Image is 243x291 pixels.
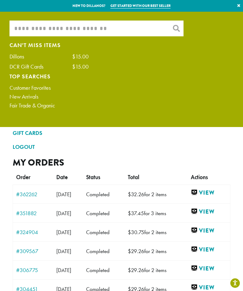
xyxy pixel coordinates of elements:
span: $ [128,267,131,274]
span: $ [128,229,131,236]
h4: Can't Miss Items [9,43,89,47]
span: Date [56,174,68,181]
span: Status [86,174,100,181]
span: $ [128,210,131,217]
a: #351882 [16,210,50,216]
span: [DATE] [56,229,71,236]
td: for 3 items [125,204,188,223]
span: 37.45 [128,210,144,217]
span: Actions [191,174,208,181]
span: [DATE] [56,267,71,274]
span: $ [128,248,131,255]
td: Completed [83,223,125,242]
span: 29.26 [128,248,144,255]
a: Customer Favorites [9,85,89,91]
span: [DATE] [56,248,71,255]
div: $15.00 [72,64,89,70]
span: Order [16,174,30,181]
a: GIFT CARDS [13,128,230,138]
div: $15.00 [72,54,89,59]
a: View [191,189,227,197]
td: Completed [83,261,125,280]
td: for 2 items [125,242,188,261]
span: Total [128,174,139,181]
span: $ [128,191,131,198]
td: Completed [83,204,125,223]
a: View [191,227,227,234]
td: Completed [83,242,125,261]
h4: Top Searches [9,74,89,79]
a: View [191,246,227,253]
span: 32.26 [128,191,144,198]
td: for 2 items [125,223,188,242]
a: #306775 [16,267,50,273]
a: View [191,264,227,272]
div: Dillons [9,54,30,59]
span: 29.26 [128,267,144,274]
a: Fair Trade & Organic [9,103,89,108]
a: #324904 [16,229,50,235]
a: LOGOUT [13,142,230,152]
span: [DATE] [56,210,71,217]
a: #309567 [16,248,50,254]
td: for 2 items [125,261,188,280]
td: for 2 items [125,185,188,204]
a: Get started with our best seller [110,3,171,9]
a: #362262 [16,191,50,197]
td: Completed [83,185,125,204]
span: 30.75 [128,229,144,236]
div: DCR Gift Cards [9,64,50,70]
a: New Arrivals [9,94,89,100]
a: View [191,208,227,215]
h2: My Orders [13,157,230,168]
span: [DATE] [56,191,71,198]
